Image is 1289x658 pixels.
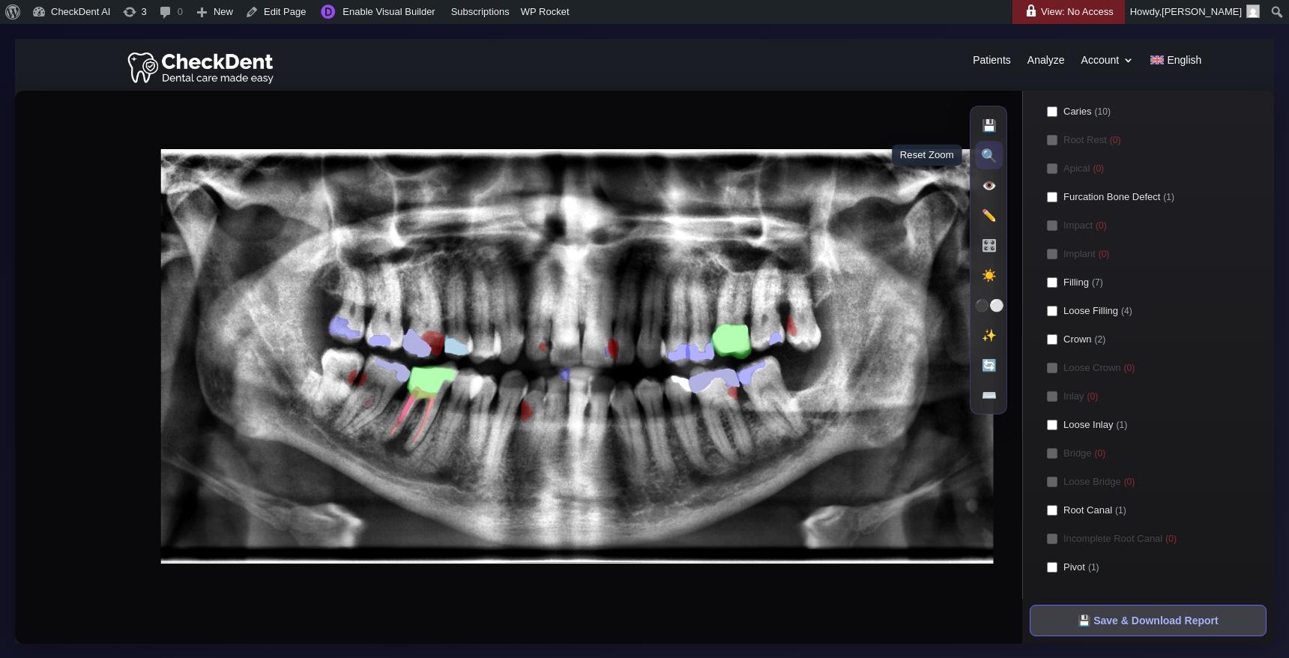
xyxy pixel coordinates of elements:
button: 🔄 [976,352,1002,378]
spanpatho: (1) [1088,561,1099,574]
input: Implant(0) [1047,249,1057,259]
label: Loose Bridge [1038,470,1259,494]
a: Account [1081,55,1135,71]
spanpatho: (0) [1124,475,1135,489]
input: Caries(10) [1047,106,1057,117]
a: English [1150,55,1201,71]
img: Arnav Saha [1246,4,1260,18]
button: ⚫⚪ [976,292,1002,318]
label: Pivot [1038,555,1259,579]
label: Furcation Bone Defect [1038,185,1259,209]
spanpatho: (0) [1096,219,1107,232]
button: 💾 [976,112,1002,138]
spanpatho: (4) [1121,304,1132,318]
label: Loose Inlay [1038,413,1259,437]
spanpatho: (0) [1110,133,1121,147]
input: Impact(0) [1047,220,1057,231]
label: Impact [1038,214,1259,238]
input: Apical(0) [1047,163,1057,174]
label: Apical [1038,157,1259,181]
img: Checkdent Logo [127,49,277,85]
label: Bridge [1038,441,1259,465]
spanpatho: (2) [1095,333,1106,346]
spanpatho: (0) [1099,247,1110,261]
label: Root Canal [1038,498,1259,522]
button: 🎛️ [976,232,1002,258]
button: 💾 Save & Download Report [1030,605,1267,636]
label: Filling [1038,271,1259,295]
button: 🔍Reset Zoom [975,142,1003,169]
input: Pivot(1) [1047,562,1057,573]
input: Root Rest(0) [1047,135,1057,145]
spanpatho: (1) [1163,190,1174,204]
label: Implant [1038,242,1259,266]
spanpatho: (0) [1087,390,1098,403]
button: ☀️ [976,262,1002,288]
input: Root Canal(1) [1047,505,1057,516]
span: [PERSON_NAME] [1162,6,1242,17]
button: ⌨️ [976,382,1002,408]
input: Loose Crown(0) [1047,363,1057,373]
label: Crown [1038,328,1259,351]
input: Furcation Bone Defect(1) [1047,192,1057,202]
button: ✏️ [976,202,1002,228]
input: Incomplete Root Canal(0) [1047,534,1057,544]
a: Patients [973,55,1011,71]
spanpatho: (0) [1095,447,1106,460]
input: Crown(2) [1047,334,1057,345]
button: ✨ [976,322,1002,348]
spanpatho: (1) [1115,504,1126,517]
spanpatho: (0) [1093,162,1104,175]
input: Loose Inlay(1) [1047,420,1057,430]
label: Loose Crown [1038,356,1259,380]
spanpatho: (1) [1117,418,1128,432]
label: Root Rest [1038,128,1259,152]
input: Loose Bridge(0) [1047,477,1057,487]
span: English [1167,55,1201,65]
input: Loose Filling(4) [1047,306,1057,316]
spanpatho: (7) [1092,276,1103,289]
input: Filling(7) [1047,277,1057,288]
label: Inlay [1038,384,1259,408]
a: Analyze [1027,55,1065,71]
label: Loose Filling [1038,299,1259,323]
spanpatho: (0) [1165,532,1177,546]
spanpatho: (10) [1095,105,1111,118]
input: Bridge(0) [1047,448,1057,459]
input: Inlay(0) [1047,391,1057,402]
button: 👁️ [976,172,1002,198]
label: Caries [1038,100,1259,124]
label: Incomplete Root Canal [1038,527,1259,551]
spanpatho: (0) [1124,361,1135,375]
